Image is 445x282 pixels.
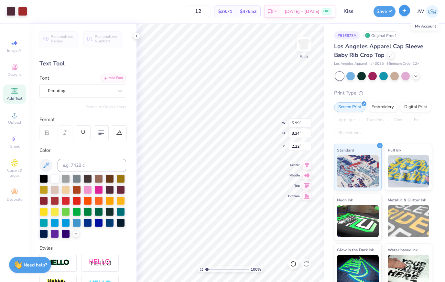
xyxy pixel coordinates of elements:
[288,184,300,188] span: Top
[374,6,396,17] button: Save
[388,246,418,253] span: Water based Ink
[337,155,379,187] img: Standard
[51,34,74,43] span: Personalized Names
[95,34,118,43] span: Personalized Numbers
[240,8,256,15] span: $476.52
[101,74,126,82] div: Add Font
[334,61,367,67] span: Los Angeles Apparel
[388,155,429,187] img: Puff Ink
[334,89,432,97] div: Print Type
[39,244,126,252] div: Styles
[39,147,126,154] div: Color
[388,205,429,237] img: Metallic & Glitter Ink
[251,266,261,272] span: 100 %
[388,197,426,203] span: Metallic & Glitter Ink
[334,31,360,39] div: # 516673A
[186,6,211,17] input: – –
[39,116,127,123] div: Format
[218,8,232,15] span: $39.71
[370,61,384,67] span: # 43035
[339,5,370,18] input: Untitled Design
[337,197,353,203] span: Neon Ink
[39,59,126,68] div: Text Tool
[337,246,374,253] span: Glow in the Dark Ink
[288,194,300,198] span: Bottom
[417,5,439,18] a: JW
[288,163,300,167] span: Center
[8,120,21,125] span: Upload
[400,102,431,112] div: Digital Print
[363,31,399,39] div: Original Proof
[89,259,112,267] img: Shadow
[367,102,398,112] div: Embroidery
[334,42,423,59] span: Los Angeles Apparel Cap Sleeve Baby Rib Crop Top
[334,128,365,138] div: Rhinestones
[334,115,360,125] div: Applique
[58,159,126,172] input: e.g. 7428 c
[10,144,20,149] span: Greek
[323,9,330,14] span: FREE
[24,262,47,268] strong: Need help?
[39,74,49,82] label: Font
[334,102,365,112] div: Screen Print
[390,115,408,125] div: Vinyl
[337,147,354,153] span: Standard
[7,197,22,202] span: Decorate
[7,96,22,101] span: Add Text
[285,8,320,15] span: [DATE] - [DATE]
[417,8,424,15] span: JW
[7,72,22,77] span: Designs
[3,168,26,178] span: Clipart & logos
[426,5,439,18] img: Jessica Wendt
[47,259,70,266] img: Stroke
[7,48,22,53] span: Image AI
[300,54,308,60] div: Back
[288,173,300,178] span: Middle
[337,205,379,237] img: Neon Ink
[410,115,425,125] div: Foil
[387,61,419,67] span: Minimum Order: 12 +
[362,115,388,125] div: Transfers
[411,22,440,31] div: My Account
[388,147,401,153] span: Puff Ink
[298,38,310,51] img: Back
[86,104,126,109] button: Switch to Greek Letters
